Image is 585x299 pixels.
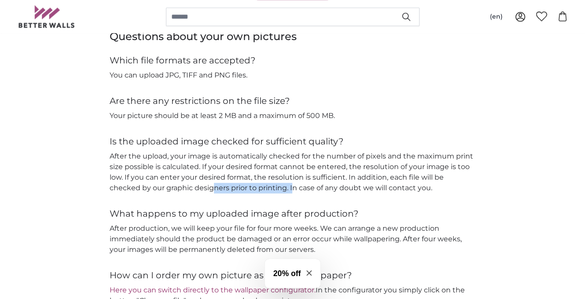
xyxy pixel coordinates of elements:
p: Your picture should be at least 2 MB and a maximum of 500 MB. [110,111,476,121]
img: Betterwalls [18,5,75,28]
h4: Which file formats are accepted? [110,54,476,66]
h4: What happens to my uploaded image after production? [110,207,476,220]
button: (en) [483,9,510,25]
p: You can upload JPG, TIFF and PNG files. [110,70,476,81]
h4: Are there any restrictions on the file size? [110,95,476,107]
a: Here you can switch directly to the wallpaper configurator. [110,286,316,294]
p: After production, we will keep your file for four more weeks. We can arrange a new production imm... [110,223,476,255]
h4: How can I order my own picture as a photo wallpaper? [110,269,476,281]
h3: Questions about your own pictures [110,30,476,44]
h4: Is the uploaded image checked for sufficient quality? [110,135,476,148]
p: After the upload, your image is automatically checked for the number of pixels and the maximum pr... [110,151,476,193]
